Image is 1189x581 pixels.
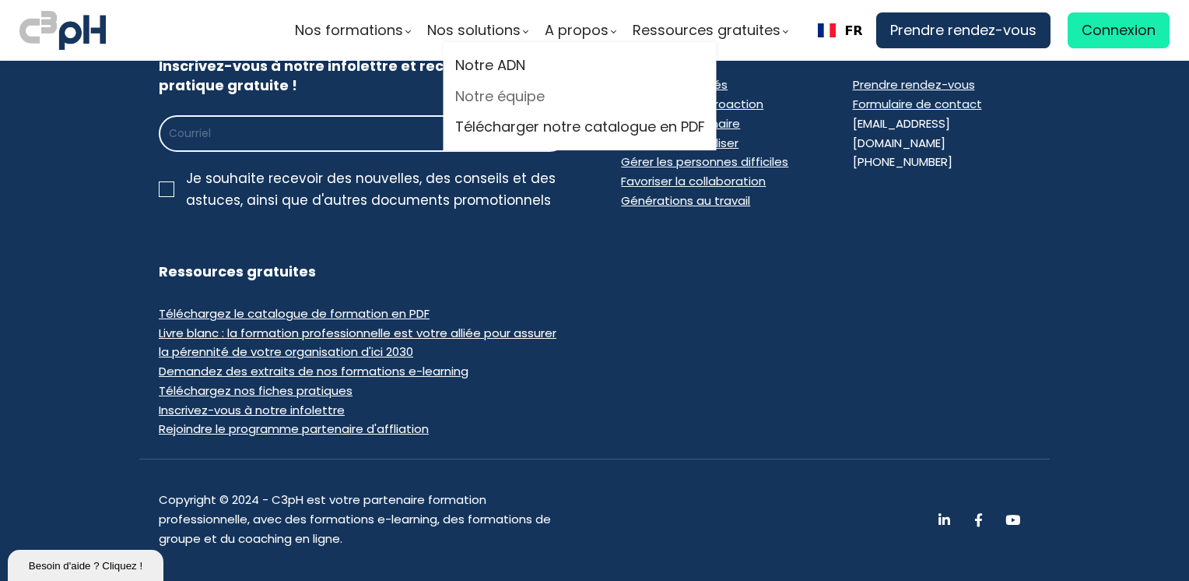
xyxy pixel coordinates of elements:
[295,19,403,42] span: Nos formations
[186,167,568,211] div: Je souhaite recevoir des nouvelles, des conseils et des astuces, ainsi que d'autres documents pro...
[159,402,345,418] a: Inscrivez-vous à notre infolettre
[621,153,788,170] a: Gérer les personnes difficiles
[159,382,352,399] a: Téléchargez nos fiches pratiques
[621,135,738,151] a: Fidéliser et mobiliser
[159,115,507,152] input: Courriel
[455,85,705,108] a: Notre équipe
[455,54,705,77] a: Notre ADN
[159,325,556,361] a: Livre blanc : la formation professionnelle est votre alliée pour assurer la pérennité de votre or...
[633,19,780,42] span: Ressources gratuites
[818,23,836,37] img: Français flag
[427,19,521,42] span: Nos solutions
[159,421,429,437] a: Rejoindre le programme partenaire d'affliation
[159,305,430,322] a: Téléchargez le catalogue de formation en PDF
[621,192,750,209] a: Générations au travail
[545,19,609,42] span: A propos
[853,96,982,112] a: Formulaire de contact
[159,363,468,379] a: Demandez des extraits de nos formations e-learning
[621,173,766,189] a: Favoriser la collaboration
[159,491,568,548] div: Copyright © 2024 - C3pH est votre partenaire formation professionnelle, avec des formations e-lea...
[876,12,1050,48] a: Prendre rendez-vous
[159,56,568,95] h3: Inscrivez-vous à notre infolettre et recevez une fiche pratique gratuite !
[853,153,952,172] div: [PHONE_NUMBER]
[159,262,568,281] h3: Ressources gratuites
[8,547,167,581] iframe: chat widget
[805,12,876,48] div: Language Switcher
[890,19,1036,42] span: Prendre rendez-vous
[818,23,863,38] a: FR
[853,114,1030,153] div: [EMAIL_ADDRESS][DOMAIN_NAME]
[853,76,975,93] a: Prendre rendez-vous
[19,8,106,53] img: logo C3PH
[1068,12,1170,48] a: Connexion
[805,12,876,48] div: Language selected: Français
[455,115,705,139] a: Télécharger notre catalogue en PDF
[1082,19,1156,42] span: Connexion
